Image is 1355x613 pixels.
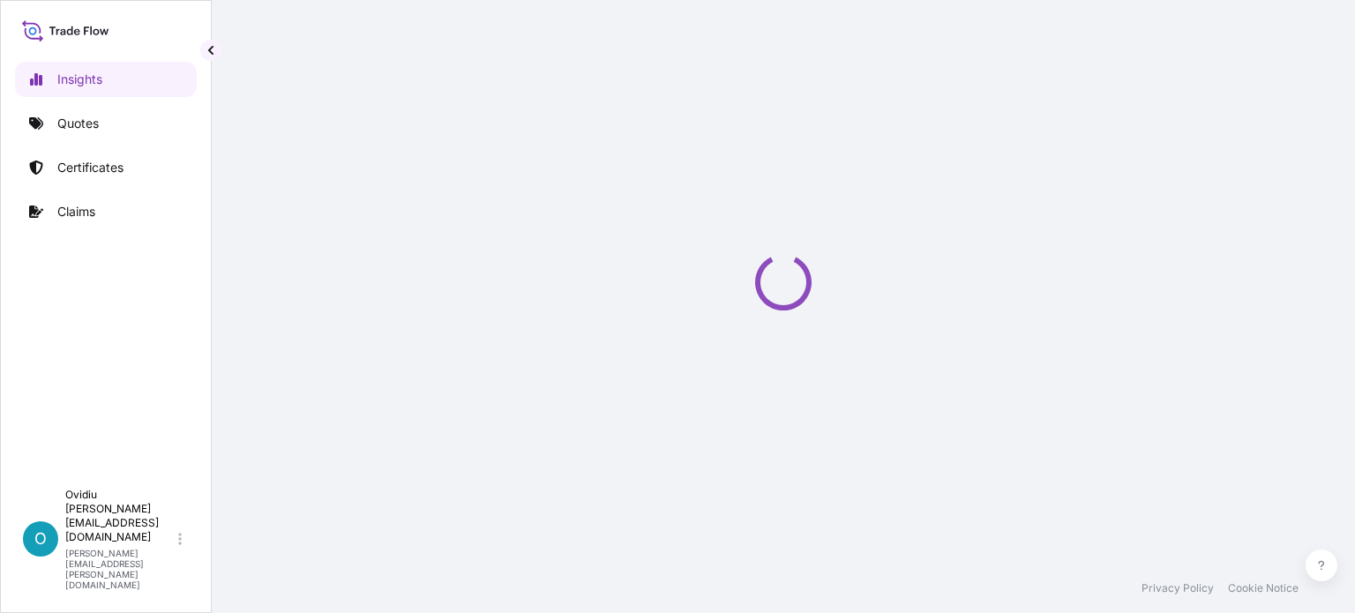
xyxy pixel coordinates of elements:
p: Quotes [57,115,99,132]
span: O [34,530,47,548]
p: Certificates [57,159,124,176]
a: Certificates [15,150,197,185]
a: Insights [15,62,197,97]
p: Insights [57,71,102,88]
a: Quotes [15,106,197,141]
a: Cookie Notice [1228,581,1299,595]
p: Claims [57,203,95,221]
p: Ovidiu [PERSON_NAME][EMAIL_ADDRESS][DOMAIN_NAME] [65,488,175,544]
p: [PERSON_NAME][EMAIL_ADDRESS][PERSON_NAME][DOMAIN_NAME] [65,548,175,590]
a: Claims [15,194,197,229]
a: Privacy Policy [1142,581,1214,595]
